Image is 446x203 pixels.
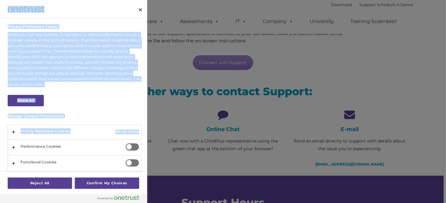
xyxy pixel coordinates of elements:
img: Powered by OneTrust Opens in a new Tab [97,195,139,200]
button: Allow All [8,95,44,106]
h2: Privacy Preference Center [8,25,59,29]
h3: Manage Consent Preferences [8,114,142,121]
a: Powered by OneTrust Opens in a new Tab [97,195,144,203]
div: When you visit any website, it may store or retrieve information on your browser, mostly in the f... [8,32,142,87]
div: Company Logo [8,3,44,15]
img: Company Logo [8,6,44,12]
button: Confirm My Choices [75,178,139,189]
button: Reject All [8,178,72,189]
button: Close [134,3,147,17]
